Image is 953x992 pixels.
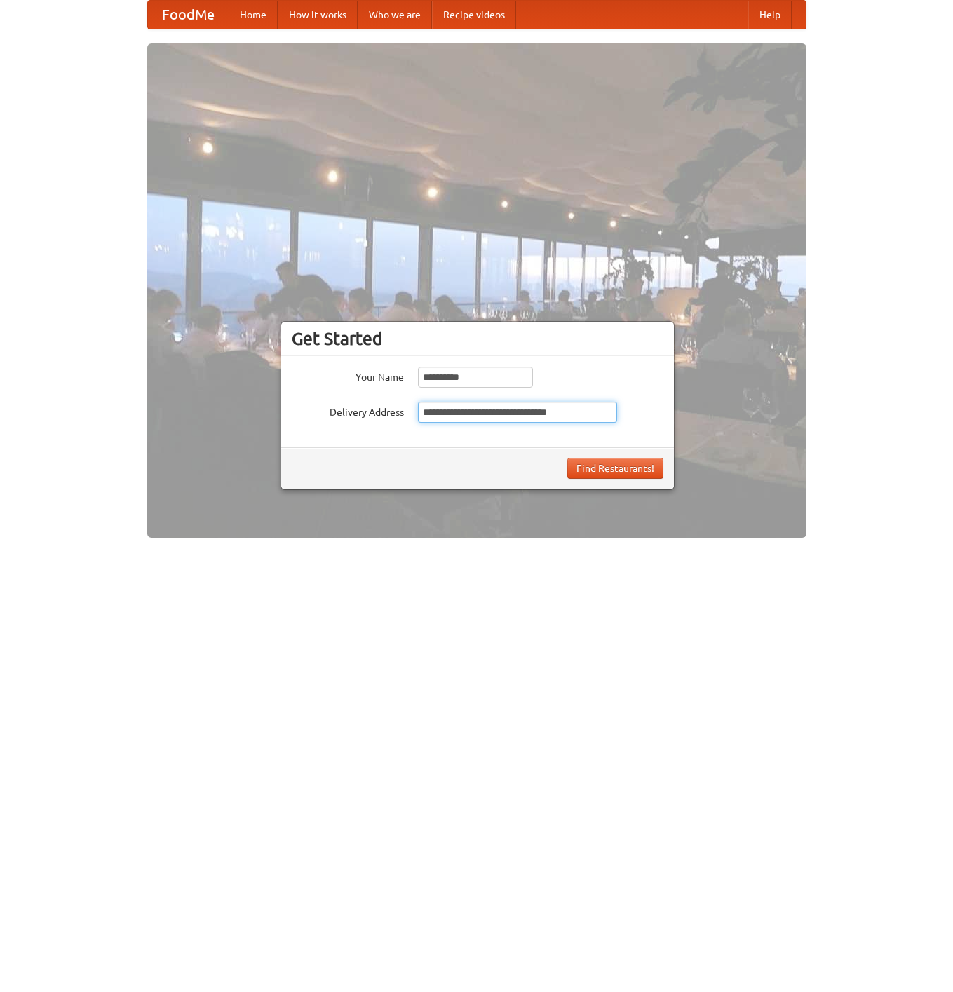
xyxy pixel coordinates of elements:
a: Who we are [358,1,432,29]
label: Your Name [292,367,404,384]
a: Home [229,1,278,29]
a: Recipe videos [432,1,516,29]
a: How it works [278,1,358,29]
button: Find Restaurants! [567,458,663,479]
h3: Get Started [292,328,663,349]
a: FoodMe [148,1,229,29]
a: Help [748,1,792,29]
label: Delivery Address [292,402,404,419]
